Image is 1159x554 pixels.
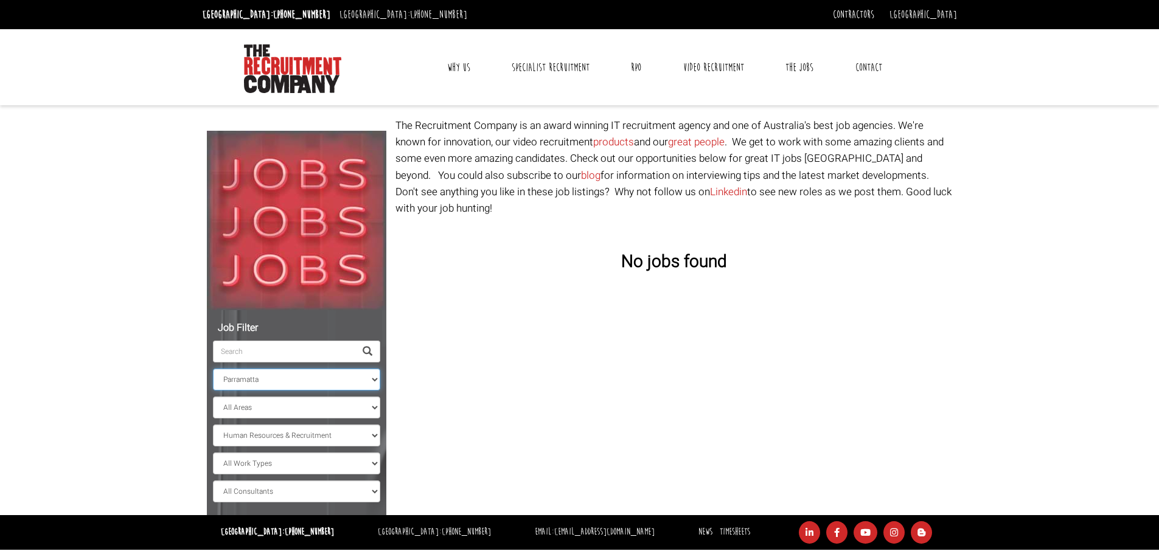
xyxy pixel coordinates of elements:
h3: No jobs found [395,253,952,272]
a: [PHONE_NUMBER] [285,526,334,538]
a: The Jobs [776,52,823,83]
a: RPO [622,52,650,83]
li: Email: [532,524,658,541]
img: Jobs, Jobs, Jobs [207,131,386,310]
input: Search [213,341,355,362]
strong: [GEOGRAPHIC_DATA]: [221,526,334,538]
li: [GEOGRAPHIC_DATA]: [375,524,494,541]
a: [PHONE_NUMBER] [410,8,467,21]
p: The Recruitment Company is an award winning IT recruitment agency and one of Australia's best job... [395,117,952,216]
a: Video Recruitment [674,52,753,83]
a: Timesheets [720,526,750,538]
a: [EMAIL_ADDRESS][DOMAIN_NAME] [554,526,655,538]
a: News [698,526,712,538]
a: blog [581,168,600,183]
a: Why Us [438,52,479,83]
a: [PHONE_NUMBER] [273,8,330,21]
h5: Job Filter [213,323,380,334]
a: [GEOGRAPHIC_DATA] [889,8,957,21]
a: [PHONE_NUMBER] [442,526,491,538]
a: products [593,134,634,150]
li: [GEOGRAPHIC_DATA]: [200,5,333,24]
img: The Recruitment Company [244,44,341,93]
a: Contractors [833,8,874,21]
a: Specialist Recruitment [503,52,599,83]
a: great people [668,134,725,150]
a: Contact [846,52,891,83]
li: [GEOGRAPHIC_DATA]: [336,5,470,24]
a: Linkedin [710,184,747,199]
